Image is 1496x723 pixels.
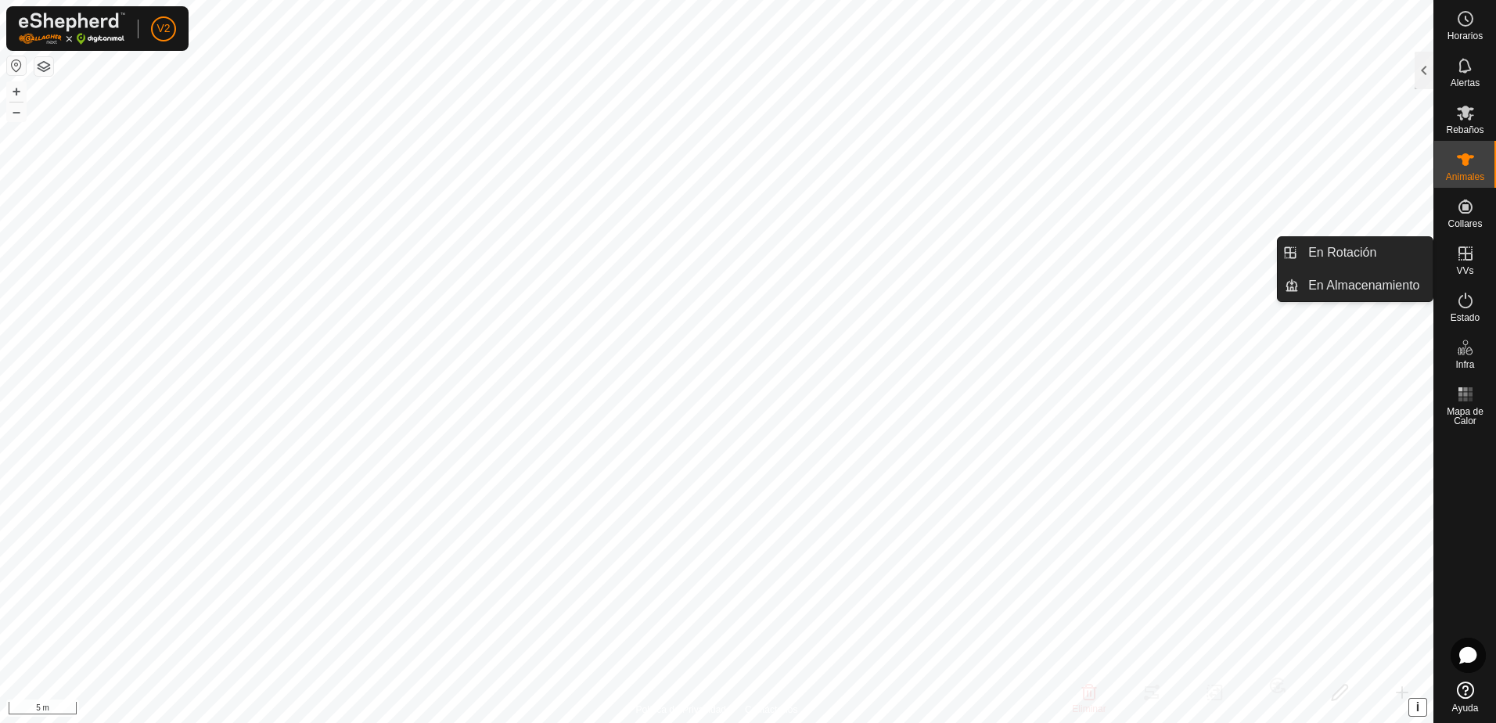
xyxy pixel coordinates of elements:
[636,703,726,717] a: Política de Privacidad
[745,703,797,717] a: Contáctenos
[1434,675,1496,719] a: Ayuda
[1455,360,1474,369] span: Infra
[1451,78,1480,88] span: Alertas
[1447,219,1482,228] span: Collares
[1278,270,1433,301] li: En Almacenamiento
[1278,237,1433,268] li: En Rotación
[1452,703,1479,713] span: Ayuda
[1416,700,1419,714] span: i
[7,82,26,101] button: +
[7,56,26,75] button: Restablecer Mapa
[1446,125,1483,135] span: Rebaños
[1438,407,1492,426] span: Mapa de Calor
[156,20,170,37] span: V2
[1456,266,1473,275] span: VVs
[1299,237,1433,268] a: En Rotación
[19,13,125,45] img: Logo Gallagher
[34,57,53,76] button: Capas del Mapa
[1451,313,1480,322] span: Estado
[1409,699,1426,716] button: i
[1446,172,1484,182] span: Animales
[1447,31,1483,41] span: Horarios
[1299,270,1433,301] a: En Almacenamiento
[7,103,26,121] button: –
[1308,243,1376,262] span: En Rotación
[1308,276,1419,295] span: En Almacenamiento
